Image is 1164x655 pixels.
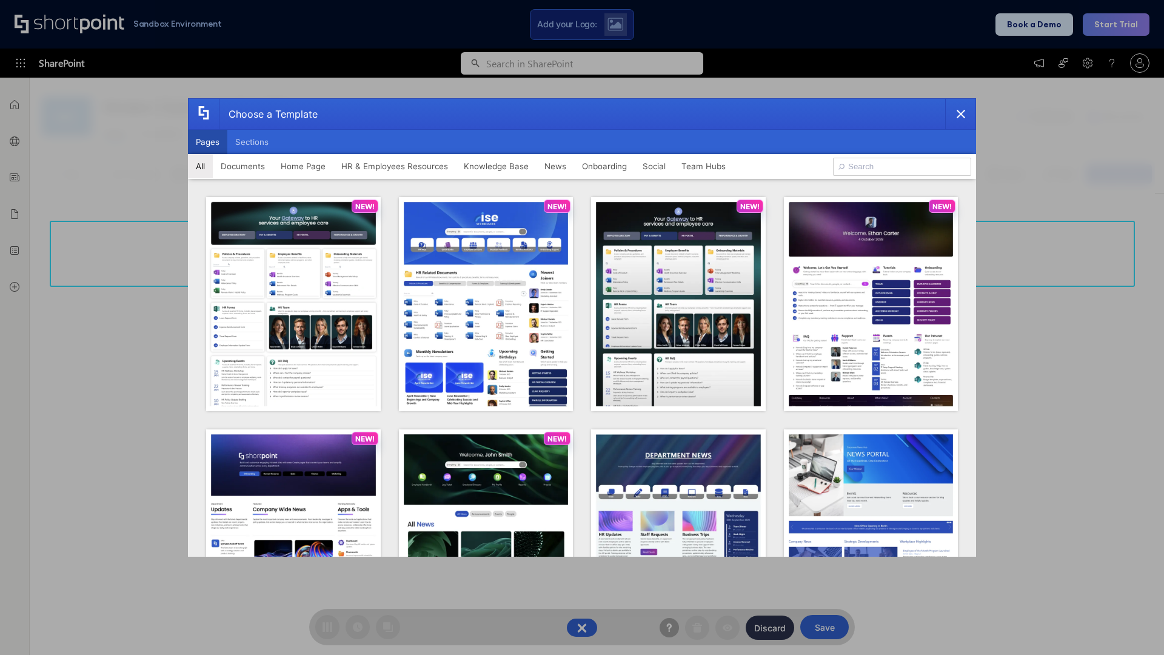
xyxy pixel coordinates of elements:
p: NEW! [547,202,567,211]
button: All [188,154,213,178]
button: HR & Employees Resources [333,154,456,178]
button: Social [635,154,674,178]
div: template selector [188,98,976,557]
button: Sections [227,130,276,154]
button: News [537,154,574,178]
p: NEW! [547,434,567,443]
p: NEW! [932,202,952,211]
p: NEW! [355,434,375,443]
button: Pages [188,130,227,154]
button: Team Hubs [674,154,734,178]
p: NEW! [740,202,760,211]
button: Home Page [273,154,333,178]
iframe: Chat Widget [1103,597,1164,655]
button: Knowledge Base [456,154,537,178]
p: NEW! [355,202,375,211]
button: Onboarding [574,154,635,178]
input: Search [833,158,971,176]
div: Choose a Template [219,99,318,129]
button: Documents [213,154,273,178]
